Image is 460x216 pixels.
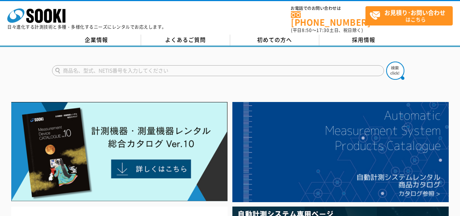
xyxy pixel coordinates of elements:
[291,27,363,34] span: (平日 ～ 土日、祝日除く)
[365,6,453,25] a: お見積り･お問い合わせはこちら
[369,7,452,25] span: はこちら
[291,11,365,26] a: [PHONE_NUMBER]
[386,62,404,80] img: btn_search.png
[384,8,445,17] strong: お見積り･お問い合わせ
[302,27,312,34] span: 8:50
[11,102,228,201] img: Catalog Ver10
[230,35,319,46] a: 初めての方へ
[52,65,384,76] input: 商品名、型式、NETIS番号を入力してください
[232,102,449,202] img: 自動計測システムカタログ
[316,27,329,34] span: 17:30
[7,25,167,29] p: 日々進化する計測技術と多種・多様化するニーズにレンタルでお応えします。
[141,35,230,46] a: よくあるご質問
[291,6,365,11] span: お電話でのお問い合わせは
[257,36,292,44] span: 初めての方へ
[52,35,141,46] a: 企業情報
[319,35,408,46] a: 採用情報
